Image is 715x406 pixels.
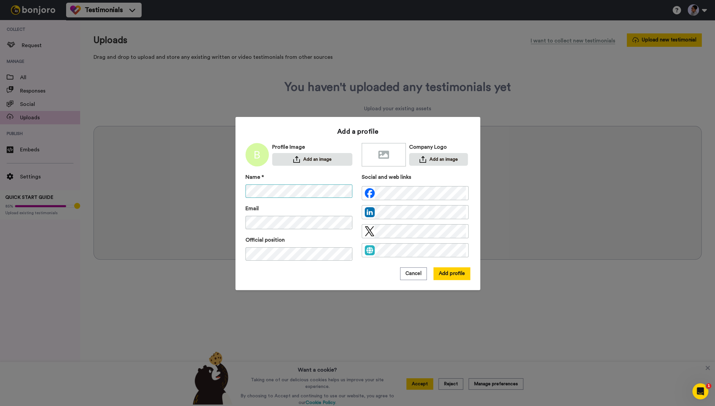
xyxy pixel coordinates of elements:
[433,267,470,280] button: Add profile
[365,245,375,255] img: web.svg
[409,143,468,151] div: Company Logo
[272,143,352,151] div: Profile Image
[245,236,285,244] label: Official position
[245,143,269,166] img: profile.png
[362,173,469,181] div: Social and web links
[365,188,375,198] img: facebook.svg
[293,156,300,163] img: upload.svg
[337,127,378,136] h1: Add a profile
[365,207,375,217] img: linked-in.png
[272,153,352,166] button: Add an image
[409,153,468,166] button: Add an image
[245,205,259,213] label: Email
[692,383,708,399] iframe: Intercom live chat
[365,226,374,236] img: twitter-x-black.png
[706,383,711,389] span: 1
[400,267,427,280] button: Cancel
[419,156,426,163] img: upload.svg
[245,173,264,181] label: Name *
